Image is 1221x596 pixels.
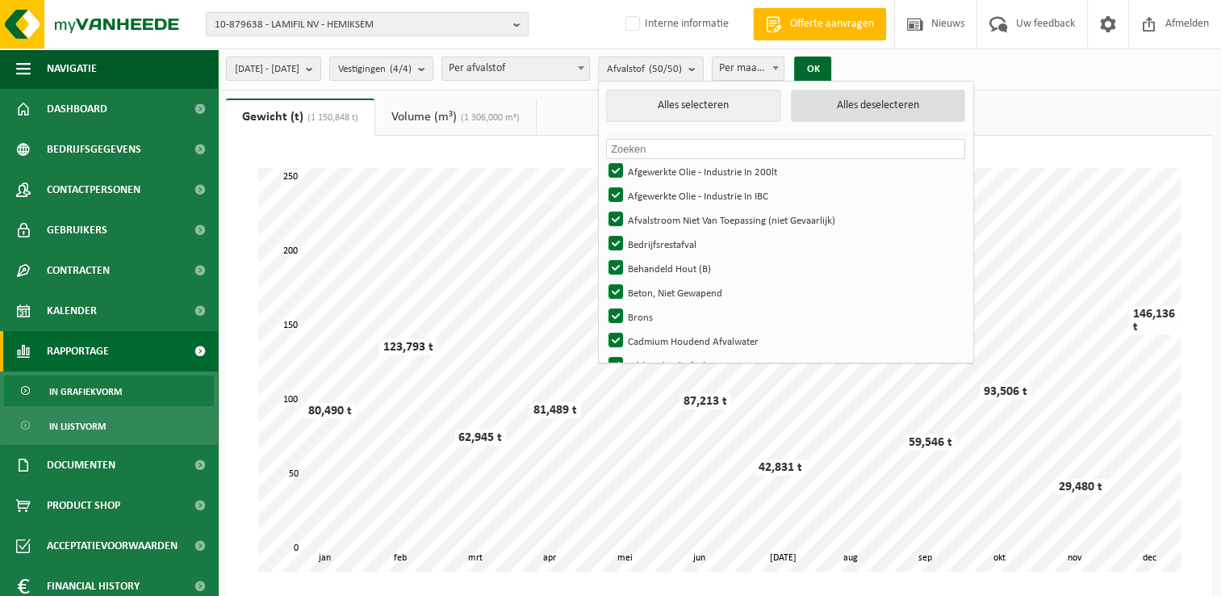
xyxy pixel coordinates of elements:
[1055,479,1106,495] div: 29,480 t
[215,13,507,37] span: 10-879638 - LAMIFIL NV - HEMIKSEM
[4,376,214,406] a: In grafiekvorm
[605,329,964,353] label: Cadmium Houdend Afvalwater
[713,57,784,80] span: Per maand
[441,57,590,81] span: Per afvalstof
[47,526,178,566] span: Acceptatievoorwaarden
[605,280,964,304] label: Beton, Niet Gewapend
[606,139,965,159] input: Zoeken
[679,393,731,409] div: 87,213 t
[206,12,529,36] button: 10-879638 - LAMIFIL NV - HEMIKSEM
[649,64,682,74] count: (50/50)
[622,12,729,36] label: Interne informatie
[753,8,886,40] a: Offerte aanvragen
[980,384,1031,400] div: 93,506 t
[1129,306,1181,335] div: 146,136 t
[375,99,536,136] a: Volume (m³)
[47,250,110,291] span: Contracten
[47,170,140,210] span: Contactpersonen
[47,331,109,371] span: Rapportage
[454,430,506,446] div: 62,945 t
[303,113,358,123] span: (1 150,848 t)
[47,129,141,170] span: Bedrijfsgegevens
[49,411,106,442] span: In lijstvorm
[304,403,356,419] div: 80,490 t
[457,113,520,123] span: (1 306,000 m³)
[794,57,831,82] button: OK
[390,64,412,74] count: (4/4)
[791,90,965,122] button: Alles deselecteren
[755,460,806,476] div: 42,831 t
[786,16,878,32] span: Offerte aanvragen
[47,445,115,485] span: Documenten
[529,402,581,418] div: 81,489 t
[47,291,97,331] span: Kalender
[605,183,964,208] label: Afgewerkte Olie - Industrie In IBC
[379,339,437,355] div: 123,793 t
[605,208,964,232] label: Afvalstroom Niet Van Toepassing (niet Gevaarlijk)
[605,353,964,377] label: Cd-houdend Afval
[47,210,107,250] span: Gebruikers
[47,485,120,526] span: Product Shop
[605,304,964,329] label: Brons
[235,57,299,82] span: [DATE] - [DATE]
[605,232,964,256] label: Bedrijfsrestafval
[329,57,433,81] button: Vestigingen(4/4)
[226,57,321,81] button: [DATE] - [DATE]
[598,57,704,81] button: Afvalstof(50/50)
[606,90,780,122] button: Alles selecteren
[905,434,956,451] div: 59,546 t
[442,57,589,80] span: Per afvalstof
[226,99,374,136] a: Gewicht (t)
[47,48,97,89] span: Navigatie
[607,57,682,82] span: Afvalstof
[605,159,964,183] label: Afgewerkte Olie - Industrie In 200lt
[712,57,785,81] span: Per maand
[47,89,107,129] span: Dashboard
[338,57,412,82] span: Vestigingen
[4,410,214,441] a: In lijstvorm
[49,376,122,407] span: In grafiekvorm
[605,256,964,280] label: Behandeld Hout (B)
